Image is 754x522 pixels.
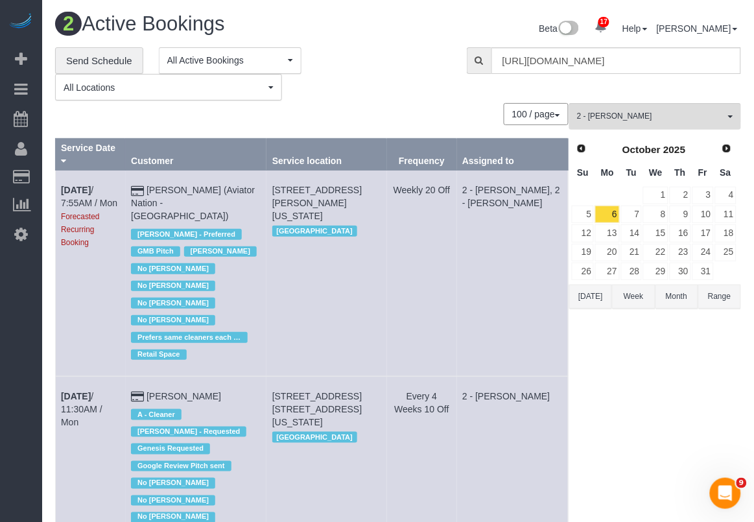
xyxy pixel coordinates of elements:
span: Monday [601,167,614,178]
span: Wednesday [649,167,663,178]
b: [DATE] [61,185,91,195]
div: Location [272,429,381,445]
span: Thursday [675,167,686,178]
span: [PERSON_NAME] - Requested [131,427,246,437]
a: 6 [595,206,619,223]
iframe: Intercom live chat [710,478,741,509]
td: Service location [266,171,386,377]
span: 2025 [663,144,685,155]
h1: Active Bookings [55,13,388,35]
a: 17 [692,224,714,242]
a: [PERSON_NAME] [147,391,221,401]
th: Assigned to [457,139,569,171]
a: 8 [643,206,668,223]
span: No [PERSON_NAME] [131,478,215,488]
span: Friday [698,167,707,178]
a: [PERSON_NAME] [657,23,738,34]
a: Beta [539,23,580,34]
ol: All Teams [569,103,741,123]
span: Tuesday [626,167,637,178]
a: 22 [643,244,668,261]
button: [DATE] [569,285,612,309]
span: 2 - [PERSON_NAME] [577,111,725,122]
span: Sunday [577,167,589,178]
a: [PERSON_NAME] (Aviator Nation - [GEOGRAPHIC_DATA]) [131,185,255,221]
span: Saturday [720,167,731,178]
span: [GEOGRAPHIC_DATA] [272,226,357,236]
a: 14 [621,224,642,242]
td: Assigned to [457,171,569,377]
a: 15 [643,224,668,242]
td: Customer [126,171,267,377]
th: Customer [126,139,267,171]
a: 7 [621,206,642,223]
a: [DATE]/ 7:55AM / Mon [61,185,117,208]
span: All Active Bookings [167,54,285,67]
button: Month [655,285,698,309]
button: Range [698,285,741,309]
td: Frequency [387,171,457,377]
span: October [622,144,661,155]
span: [GEOGRAPHIC_DATA] [272,432,357,442]
a: 23 [670,244,691,261]
a: 25 [715,244,736,261]
i: Credit Card Payment [131,392,144,401]
a: 30 [670,263,691,280]
span: [PERSON_NAME] - Preferred [131,229,242,239]
a: 29 [643,263,668,280]
a: 28 [621,263,642,280]
a: 2 [670,187,691,204]
a: 16 [670,224,691,242]
a: 18 [715,224,736,242]
span: Prefers same cleaners each time [131,332,248,342]
span: A - Cleaner [131,409,182,420]
span: No [PERSON_NAME] [131,315,215,326]
input: Enter the first 3 letters of the name to search [491,47,741,74]
a: 26 [572,263,594,280]
a: 5 [572,206,594,223]
span: Prev [576,143,587,154]
td: Schedule date [56,171,126,377]
a: 1 [643,187,668,204]
span: 9 [736,478,747,488]
a: 24 [692,244,714,261]
button: All Active Bookings [159,47,301,74]
a: 31 [692,263,714,280]
img: New interface [558,21,579,38]
span: Retail Space [131,350,186,360]
a: 20 [595,244,619,261]
button: Week [612,285,655,309]
span: GMB Pitch [131,246,180,257]
span: No [PERSON_NAME] [131,263,215,274]
a: 19 [572,244,594,261]
a: Help [622,23,648,34]
a: 17 [588,13,613,42]
b: [DATE] [61,391,91,401]
a: Next [718,140,736,158]
a: Send Schedule [55,47,143,75]
a: 27 [595,263,619,280]
button: All Locations [55,74,282,101]
span: Google Review Pitch sent [131,461,231,471]
span: No [PERSON_NAME] [131,298,215,308]
a: 9 [670,206,691,223]
span: 2 [55,12,82,36]
span: [STREET_ADDRESS][PERSON_NAME][US_STATE] [272,185,362,221]
span: Next [722,143,732,154]
a: 4 [715,187,736,204]
button: 100 / page [504,103,569,125]
button: 2 - [PERSON_NAME] [569,103,741,130]
a: 11 [715,206,736,223]
span: Genesis Requested [131,444,210,454]
span: All Locations [64,81,265,94]
img: Automaid Logo [8,13,34,31]
a: Prev [572,140,591,158]
a: 10 [692,206,714,223]
a: [DATE]/ 11:30AM / Mon [61,391,102,427]
a: 12 [572,224,594,242]
a: 13 [595,224,619,242]
nav: Pagination navigation [504,103,569,125]
span: No [PERSON_NAME] [131,495,215,506]
i: Credit Card Payment [131,187,144,196]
